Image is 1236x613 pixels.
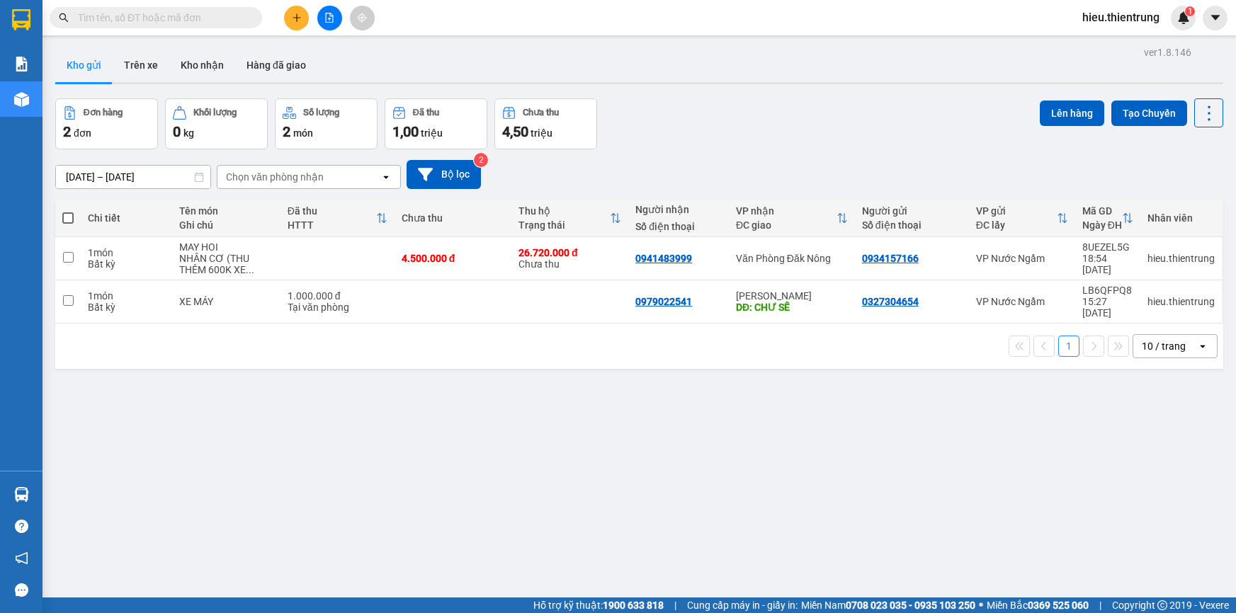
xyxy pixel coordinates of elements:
[288,219,376,231] div: HTTT
[976,219,1057,231] div: ĐC lấy
[59,13,69,23] span: search
[303,108,339,118] div: Số lượng
[74,127,91,139] span: đơn
[288,205,376,217] div: Đã thu
[976,253,1068,264] div: VP Nước Ngầm
[1082,285,1133,296] div: LB6QFPQ8
[1197,340,1208,352] svg: open
[113,48,169,82] button: Trên xe
[979,602,983,608] span: ⚪️
[1082,253,1133,275] div: 18:54 [DATE]
[687,597,798,613] span: Cung cấp máy in - giấy in:
[518,247,621,270] div: Chưa thu
[523,108,559,118] div: Chưa thu
[736,253,848,264] div: Văn Phòng Đăk Nông
[969,200,1075,237] th: Toggle SortBy
[518,247,621,258] div: 26.720.000 đ
[246,264,254,275] span: ...
[474,153,488,167] sup: 2
[518,205,610,217] div: Thu hộ
[862,296,919,307] div: 0327304654
[55,98,158,149] button: Đơn hàng2đơn
[226,170,324,184] div: Chọn văn phòng nhận
[84,108,123,118] div: Đơn hàng
[402,212,504,224] div: Chưa thu
[846,600,975,611] strong: 0708 023 035 - 0935 103 250
[1147,212,1215,224] div: Nhân viên
[1203,6,1228,30] button: caret-down
[15,551,28,565] span: notification
[1058,336,1079,357] button: 1
[421,127,443,139] span: triệu
[12,9,30,30] img: logo-vxr
[14,487,29,502] img: warehouse-icon
[1187,6,1192,16] span: 1
[1144,45,1191,60] div: ver 1.8.146
[511,200,628,237] th: Toggle SortBy
[88,290,165,302] div: 1 món
[674,597,676,613] span: |
[14,92,29,107] img: warehouse-icon
[1082,205,1122,217] div: Mã GD
[976,296,1068,307] div: VP Nước Ngầm
[357,13,367,23] span: aim
[55,48,113,82] button: Kho gửi
[15,520,28,533] span: question-circle
[317,6,342,30] button: file-add
[862,253,919,264] div: 0934157166
[56,166,210,188] input: Select a date range.
[179,296,273,307] div: XE MÁY
[635,296,692,307] div: 0979022541
[518,219,610,231] div: Trạng thái
[193,108,237,118] div: Khối lượng
[1157,600,1167,610] span: copyright
[280,200,395,237] th: Toggle SortBy
[63,123,71,140] span: 2
[729,200,855,237] th: Toggle SortBy
[413,108,439,118] div: Đã thu
[292,13,302,23] span: plus
[1177,11,1190,24] img: icon-new-feature
[1082,219,1122,231] div: Ngày ĐH
[736,302,848,313] div: DĐ: CHƯ SÊ
[862,205,962,217] div: Người gửi
[603,600,664,611] strong: 1900 633 818
[392,123,419,140] span: 1,00
[283,123,290,140] span: 2
[293,127,313,139] span: món
[235,48,317,82] button: Hàng đã giao
[494,98,597,149] button: Chưa thu4,50 triệu
[1075,200,1140,237] th: Toggle SortBy
[533,597,664,613] span: Hỗ trợ kỹ thuật:
[179,205,273,217] div: Tên món
[284,6,309,30] button: plus
[987,597,1089,613] span: Miền Bắc
[183,127,194,139] span: kg
[736,290,848,302] div: [PERSON_NAME]
[179,219,273,231] div: Ghi chú
[1040,101,1104,126] button: Lên hàng
[385,98,487,149] button: Đã thu1,00 triệu
[635,204,722,215] div: Người nhận
[635,253,692,264] div: 0941483999
[173,123,181,140] span: 0
[15,583,28,597] span: message
[1099,597,1101,613] span: |
[88,247,165,258] div: 1 món
[1111,101,1187,126] button: Tạo Chuyến
[88,258,165,270] div: Bất kỳ
[1071,8,1171,26] span: hieu.thientrung
[402,253,504,264] div: 4.500.000 đ
[179,241,273,253] div: MAY HOI
[1185,6,1195,16] sup: 1
[1209,11,1222,24] span: caret-down
[801,597,975,613] span: Miền Nam
[736,205,837,217] div: VP nhận
[502,123,528,140] span: 4,50
[1082,241,1133,253] div: 8UEZEL5G
[275,98,378,149] button: Số lượng2món
[165,98,268,149] button: Khối lượng0kg
[350,6,375,30] button: aim
[1147,296,1215,307] div: hieu.thientrung
[288,302,387,313] div: Tại văn phòng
